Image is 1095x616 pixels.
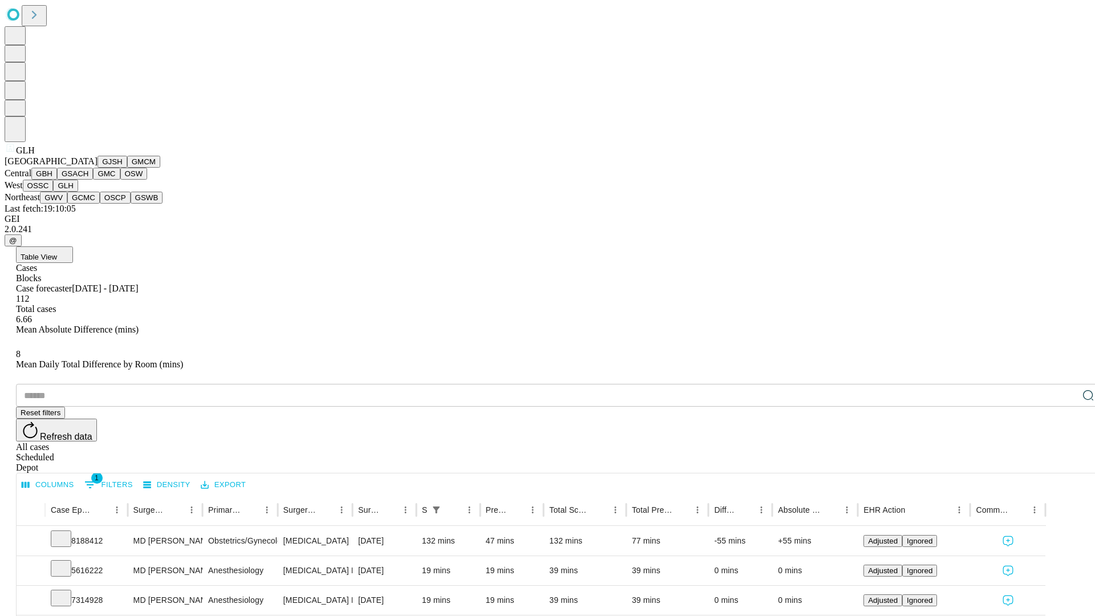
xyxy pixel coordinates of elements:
button: GBH [31,168,57,180]
button: Sort [823,502,839,518]
div: Total Scheduled Duration [549,505,590,514]
button: Show filters [82,476,136,494]
div: 19 mins [486,586,538,615]
div: [MEDICAL_DATA] [283,526,347,556]
button: GMC [93,168,120,180]
button: Sort [445,502,461,518]
button: Adjusted [863,594,902,606]
div: [DATE] [358,586,411,615]
div: [MEDICAL_DATA] FLEXIBLE PROXIMAL DIAGNOSTIC [283,586,347,615]
button: @ [5,234,22,246]
div: 0 mins [714,586,766,615]
button: Export [198,476,249,494]
div: 132 mins [422,526,474,556]
div: EHR Action [863,505,905,514]
div: [DATE] [358,556,411,585]
span: Central [5,168,31,178]
div: 132 mins [549,526,620,556]
span: Last fetch: 19:10:05 [5,204,76,213]
span: Ignored [907,537,932,545]
span: Northeast [5,192,40,202]
button: Menu [259,502,275,518]
button: Menu [334,502,350,518]
div: 0 mins [778,586,852,615]
div: 0 mins [714,556,766,585]
button: Ignored [902,565,937,577]
div: Absolute Difference [778,505,822,514]
span: [GEOGRAPHIC_DATA] [5,156,98,166]
div: Scheduled In Room Duration [422,505,427,514]
button: Menu [753,502,769,518]
button: Density [140,476,193,494]
button: OSW [120,168,148,180]
button: OSCP [100,192,131,204]
div: Comments [976,505,1009,514]
button: Menu [184,502,200,518]
button: GLH [53,180,78,192]
span: Adjusted [868,537,898,545]
button: Menu [461,502,477,518]
button: GWV [40,192,67,204]
div: Primary Service [208,505,241,514]
span: Case forecaster [16,283,72,293]
div: -55 mins [714,526,766,556]
span: GLH [16,145,35,155]
div: 77 mins [632,526,703,556]
button: Expand [22,561,39,581]
button: GJSH [98,156,127,168]
button: GSACH [57,168,93,180]
button: Menu [951,502,967,518]
button: Menu [839,502,855,518]
span: 1 [91,472,103,484]
div: 19 mins [422,556,474,585]
button: Menu [690,502,705,518]
button: Expand [22,532,39,552]
span: Ignored [907,596,932,605]
div: Surgery Date [358,505,380,514]
button: Sort [243,502,259,518]
button: Menu [525,502,541,518]
span: Ignored [907,566,932,575]
div: 7314928 [51,586,122,615]
button: Menu [1027,502,1043,518]
button: Adjusted [863,535,902,547]
button: Select columns [19,476,77,494]
span: West [5,180,23,190]
div: 39 mins [632,586,703,615]
span: Mean Daily Total Difference by Room (mins) [16,359,183,369]
button: Menu [607,502,623,518]
button: Sort [168,502,184,518]
button: Sort [318,502,334,518]
div: Difference [714,505,736,514]
button: Sort [1011,502,1027,518]
span: Adjusted [868,596,898,605]
button: Sort [737,502,753,518]
div: 8188412 [51,526,122,556]
span: 6.66 [16,314,32,324]
div: 47 mins [486,526,538,556]
div: 1 active filter [428,502,444,518]
div: Anesthesiology [208,586,271,615]
div: Surgeon Name [133,505,167,514]
div: MD [PERSON_NAME] [133,556,197,585]
button: Sort [382,502,398,518]
button: Sort [906,502,922,518]
span: 8 [16,349,21,359]
button: Sort [674,502,690,518]
div: 39 mins [549,586,620,615]
span: Refresh data [40,432,92,441]
div: Surgery Name [283,505,317,514]
button: GCMC [67,192,100,204]
div: 19 mins [422,586,474,615]
button: Adjusted [863,565,902,577]
span: Table View [21,253,57,261]
div: 39 mins [549,556,620,585]
button: Sort [509,502,525,518]
div: Obstetrics/Gynecology [208,526,271,556]
div: Predicted In Room Duration [486,505,508,514]
div: MD [PERSON_NAME] [PERSON_NAME] Md [133,526,197,556]
button: OSSC [23,180,54,192]
div: 0 mins [778,556,852,585]
div: MD [PERSON_NAME] [133,586,197,615]
div: 5616222 [51,556,122,585]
